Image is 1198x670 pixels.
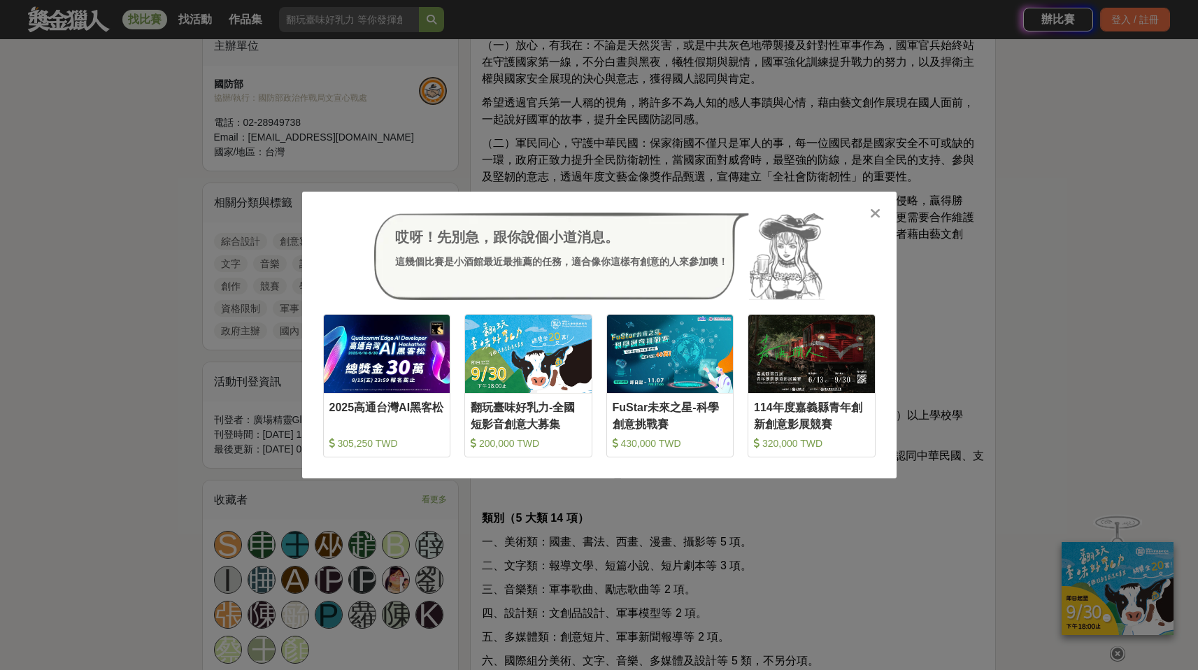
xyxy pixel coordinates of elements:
div: 114年度嘉義縣青年創新創意影展競賽 [754,399,869,431]
div: 這幾個比賽是小酒館最近最推薦的任務，適合像你這樣有創意的人來參加噢！ [395,255,728,269]
a: Cover Image翻玩臺味好乳力-全國短影音創意大募集 200,000 TWD [464,314,592,457]
img: Cover Image [748,315,875,392]
a: Cover Image114年度嘉義縣青年創新創意影展競賽 320,000 TWD [748,314,876,457]
a: Cover Image2025高通台灣AI黑客松 305,250 TWD [323,314,451,457]
div: FuStar未來之星-科學創意挑戰賽 [613,399,728,431]
img: Cover Image [324,315,450,392]
a: Cover ImageFuStar未來之星-科學創意挑戰賽 430,000 TWD [606,314,734,457]
div: 430,000 TWD [613,436,728,450]
img: Cover Image [465,315,592,392]
div: 200,000 TWD [471,436,586,450]
div: 翻玩臺味好乳力-全國短影音創意大募集 [471,399,586,431]
div: 305,250 TWD [329,436,445,450]
div: 320,000 TWD [754,436,869,450]
div: 哎呀！先別急，跟你說個小道消息。 [395,227,728,248]
div: 2025高通台灣AI黑客松 [329,399,445,431]
img: Cover Image [607,315,734,392]
img: Avatar [749,213,825,301]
